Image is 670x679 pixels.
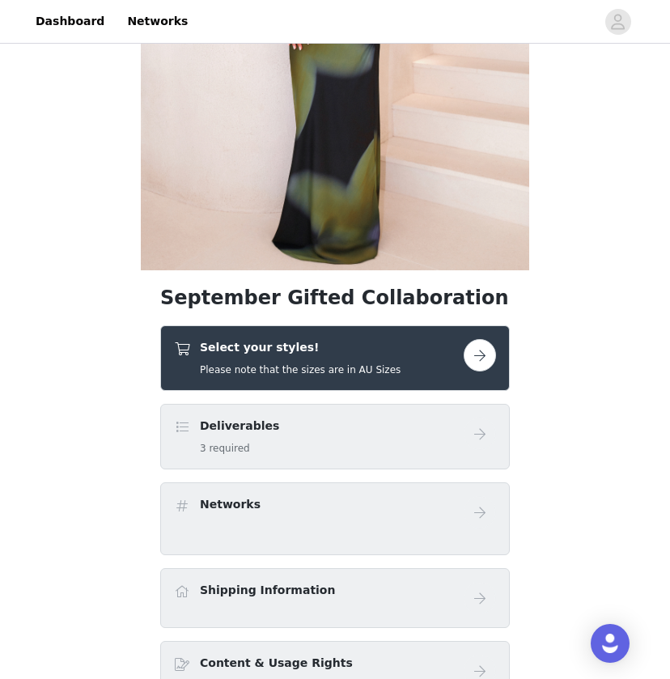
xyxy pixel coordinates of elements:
div: avatar [610,9,625,35]
h4: Select your styles! [200,339,401,356]
h4: Shipping Information [200,582,335,599]
div: Deliverables [160,404,510,469]
h5: Please note that the sizes are in AU Sizes [200,363,401,377]
a: Networks [117,3,197,40]
h4: Networks [200,496,261,513]
div: Select your styles! [160,325,510,391]
a: Dashboard [26,3,114,40]
h4: Deliverables [200,418,279,435]
h5: 3 required [200,441,279,456]
div: Shipping Information [160,568,510,628]
div: Networks [160,482,510,555]
h1: September Gifted Collaboration [160,283,510,312]
h4: Content & Usage Rights [200,655,353,672]
div: Open Intercom Messenger [591,624,630,663]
